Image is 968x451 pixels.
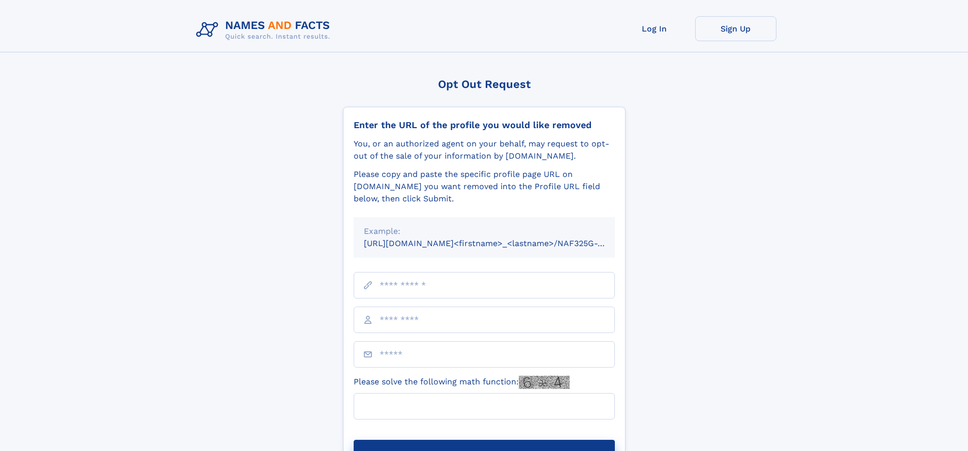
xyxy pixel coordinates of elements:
[354,376,570,389] label: Please solve the following math function:
[354,168,615,205] div: Please copy and paste the specific profile page URL on [DOMAIN_NAME] you want removed into the Pr...
[364,238,634,248] small: [URL][DOMAIN_NAME]<firstname>_<lastname>/NAF325G-xxxxxxxx
[354,138,615,162] div: You, or an authorized agent on your behalf, may request to opt-out of the sale of your informatio...
[695,16,776,41] a: Sign Up
[343,78,626,91] div: Opt Out Request
[354,119,615,131] div: Enter the URL of the profile you would like removed
[192,16,338,44] img: Logo Names and Facts
[614,16,695,41] a: Log In
[364,225,605,237] div: Example:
